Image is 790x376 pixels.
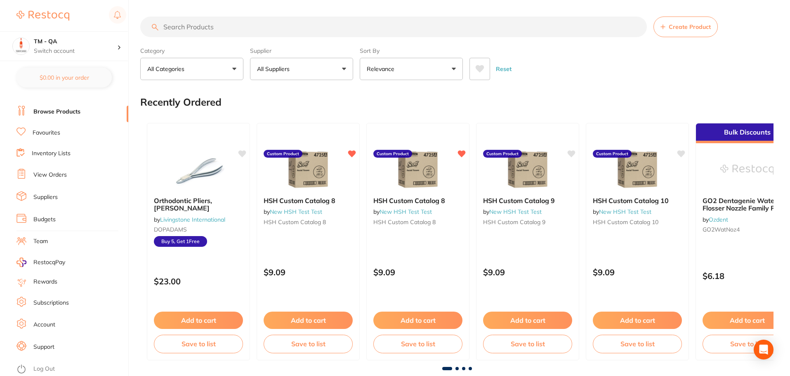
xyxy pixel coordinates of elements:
button: Add to cart [373,312,462,329]
span: by [703,216,728,223]
a: Browse Products [33,108,80,116]
a: New HSH Test Test [599,208,651,215]
p: $23.00 [154,277,243,286]
small: HSH Custom Catalog 10 [593,219,682,225]
button: Add to cart [154,312,243,329]
button: All Suppliers [250,58,353,80]
p: All Suppliers [257,65,293,73]
span: by [483,208,542,215]
button: Create Product [653,17,718,37]
a: Ozdent [709,216,728,223]
small: DOPADAMS [154,226,243,233]
label: Supplier [250,47,353,54]
span: by [373,208,432,215]
a: Inventory Lists [32,149,71,158]
a: New HSH Test Test [270,208,322,215]
input: Search Products [140,17,647,37]
a: Rewards [33,278,57,286]
button: $0.00 in your order [17,68,112,87]
label: Sort By [360,47,463,54]
img: HSH Custom Catalog 8 [281,149,335,190]
span: by [264,208,322,215]
small: HSH Custom Catalog 9 [483,219,572,225]
button: Add to cart [483,312,572,329]
p: $9.09 [483,267,572,277]
b: Orthodontic Pliers, Adams [154,197,243,212]
p: $9.09 [373,267,462,277]
a: RestocqPay [17,258,65,267]
p: $9.09 [593,267,682,277]
p: $9.09 [264,267,353,277]
button: Log Out [17,363,126,376]
a: Restocq Logo [17,6,69,25]
a: Account [33,321,55,329]
label: Custom Product [593,150,632,158]
b: HSH Custom Catalog 9 [483,197,572,204]
a: Log Out [33,365,55,373]
img: RestocqPay [17,258,26,267]
small: HSH Custom Catalog 8 [264,219,353,225]
span: by [154,216,225,223]
b: HSH Custom Catalog 10 [593,197,682,204]
button: Save to list [593,335,682,353]
a: View Orders [33,171,67,179]
img: HSH Custom Catalog 10 [611,149,664,190]
button: Save to list [154,335,243,353]
button: Relevance [360,58,463,80]
p: Switch account [34,47,117,55]
button: Add to cart [264,312,353,329]
button: All Categories [140,58,243,80]
button: Save to list [373,335,462,353]
button: Save to list [483,335,572,353]
span: RestocqPay [33,258,65,267]
img: HSH Custom Catalog 8 [391,149,445,190]
img: Orthodontic Pliers, Adams [172,149,225,190]
a: New HSH Test Test [489,208,542,215]
span: Create Product [669,24,711,30]
p: All Categories [147,65,188,73]
a: Subscriptions [33,299,69,307]
a: Budgets [33,215,56,224]
p: Relevance [367,65,398,73]
img: TM - QA [13,38,29,54]
img: Restocq Logo [17,11,69,21]
label: Custom Product [373,150,412,158]
a: Livingstone International [160,216,225,223]
span: by [593,208,651,215]
h4: TM - QA [34,38,117,46]
img: GO2 Dentagenie Water Flosser Nozzle Family Pk (4) [720,149,774,190]
small: HSH Custom Catalog 8 [373,219,462,225]
label: Custom Product [264,150,302,158]
b: HSH Custom Catalog 8 [264,197,353,204]
label: Custom Product [483,150,522,158]
label: Category [140,47,243,54]
button: Add to cart [593,312,682,329]
span: Buy 5, Get 1 Free [154,236,207,247]
a: Favourites [33,129,60,137]
button: Reset [493,58,514,80]
button: Save to list [264,335,353,353]
div: Open Intercom Messenger [754,340,773,359]
b: HSH Custom Catalog 8 [373,197,462,204]
a: Team [33,237,48,246]
a: Support [33,343,54,351]
a: Suppliers [33,193,58,201]
img: HSH Custom Catalog 9 [501,149,554,190]
a: New HSH Test Test [380,208,432,215]
h2: Recently Ordered [140,97,222,108]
